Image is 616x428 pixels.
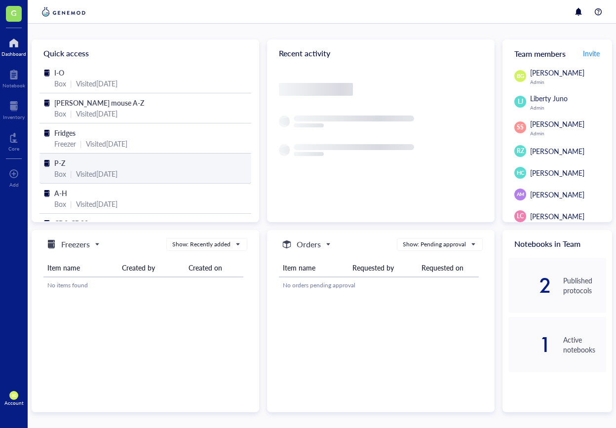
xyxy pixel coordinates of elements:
[185,259,243,277] th: Created on
[43,259,118,277] th: Item name
[32,39,259,67] div: Quick access
[54,168,66,179] div: Box
[517,123,524,132] span: SS
[70,78,72,89] div: |
[530,93,568,103] span: Liberty Juno
[297,238,321,250] h5: Orders
[508,337,551,352] div: 1
[70,168,72,179] div: |
[2,67,25,88] a: Notebook
[70,198,72,209] div: |
[267,39,495,67] div: Recent activity
[54,108,66,119] div: Box
[508,277,551,293] div: 2
[530,130,606,136] div: Admin
[54,218,88,228] span: CD3-CD28
[348,259,418,277] th: Requested by
[502,39,612,67] div: Team members
[76,108,117,119] div: Visited [DATE]
[518,97,523,106] span: LJ
[418,259,479,277] th: Requested on
[3,98,25,120] a: Inventory
[530,68,584,78] span: [PERSON_NAME]
[1,51,26,57] div: Dashboard
[76,198,117,209] div: Visited [DATE]
[54,68,64,78] span: I-O
[516,72,524,80] span: BG
[4,400,24,406] div: Account
[516,169,524,177] span: HC
[54,78,66,89] div: Box
[582,45,600,61] button: Invite
[39,6,88,18] img: genemod-logo
[54,138,76,149] div: Freezer
[54,198,66,209] div: Box
[76,78,117,89] div: Visited [DATE]
[118,259,185,277] th: Created by
[517,212,524,221] span: LC
[86,138,127,149] div: Visited [DATE]
[8,130,19,152] a: Core
[54,158,65,168] span: P-Z
[530,211,584,221] span: [PERSON_NAME]
[61,238,90,250] h5: Freezers
[9,182,19,188] div: Add
[530,79,606,85] div: Admin
[517,147,524,156] span: RZ
[8,146,19,152] div: Core
[403,240,466,249] div: Show: Pending approval
[530,105,606,111] div: Admin
[172,240,231,249] div: Show: Recently added
[563,275,606,295] div: Published protocols
[530,168,584,178] span: [PERSON_NAME]
[54,98,144,108] span: [PERSON_NAME] mouse A-Z
[2,82,25,88] div: Notebook
[76,168,117,179] div: Visited [DATE]
[11,6,17,19] span: G
[530,146,584,156] span: [PERSON_NAME]
[283,281,475,290] div: No orders pending approval
[1,35,26,57] a: Dashboard
[516,191,524,198] span: AM
[502,230,612,258] div: Notebooks in Team
[80,138,82,149] div: |
[530,119,584,129] span: [PERSON_NAME]
[11,393,16,398] span: BG
[47,281,239,290] div: No items found
[54,128,76,138] span: Fridges
[70,108,72,119] div: |
[530,190,584,199] span: [PERSON_NAME]
[279,259,348,277] th: Item name
[3,114,25,120] div: Inventory
[563,335,606,354] div: Active notebooks
[583,48,600,58] span: Invite
[54,188,67,198] span: A-H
